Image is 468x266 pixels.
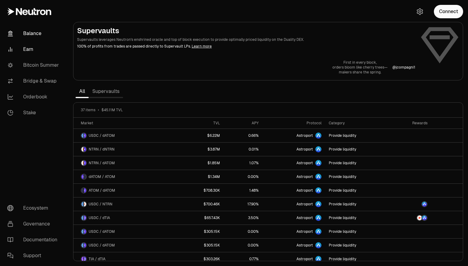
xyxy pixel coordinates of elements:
[2,248,66,264] a: Support
[224,170,263,183] a: 0.00%
[417,215,422,220] img: NTRN Logo
[73,211,179,225] a: USDC LogodTIA LogoUSDC / dTIA
[73,197,179,211] a: USDC LogoNTRN LogoUSDC / NTRN
[296,229,313,234] span: Astroport
[77,26,415,36] h2: Supervaults
[179,239,223,252] a: $305.15K
[183,121,220,126] div: TVL
[89,202,112,207] span: USDC / NTRN
[296,243,313,248] span: Astroport
[224,184,263,197] a: 1.48%
[73,225,179,238] a: USDC LogodATOM LogoUSDC / dATOM
[262,252,325,266] a: Astroport
[325,170,389,183] a: Provide liquidity
[77,44,415,49] p: 100% of profits from trades are passed directly to Supervault LPs.
[84,133,86,138] img: dATOM Logo
[266,121,321,126] div: Protocol
[224,129,263,142] a: 0.66%
[179,156,223,170] a: $1.85M
[392,65,415,70] p: @ jcompagni1
[332,60,388,65] p: First in every block,
[262,239,325,252] a: Astroport
[224,252,263,266] a: 0.77%
[81,147,83,152] img: NTRN Logo
[81,215,83,220] img: USDC Logo
[224,197,263,211] a: 17.90%
[2,216,66,232] a: Governance
[224,239,263,252] a: 0.00%
[2,73,66,89] a: Bridge & Swap
[325,143,389,156] a: Provide liquidity
[179,197,223,211] a: $700.46K
[84,257,86,261] img: dTIA Logo
[89,85,123,98] a: Supervaults
[325,239,389,252] a: Provide liquidity
[73,156,179,170] a: NTRN LogodATOM LogoNTRN / dATOM
[81,202,83,207] img: USDC Logo
[192,44,212,49] a: Learn more
[2,89,66,105] a: Orderbook
[325,184,389,197] a: Provide liquidity
[296,161,313,165] span: Astroport
[224,211,263,225] a: 3.50%
[434,5,463,18] button: Connect
[325,225,389,238] a: Provide liquidity
[262,129,325,142] a: Astroport
[296,257,313,261] span: Astroport
[296,202,313,207] span: Astroport
[422,202,427,207] img: ASTRO Logo
[227,121,259,126] div: APY
[179,252,223,266] a: $303.26K
[73,252,179,266] a: TIA LogodTIA LogoTIA / dTIA
[89,215,110,220] span: USDC / dTIA
[262,170,325,183] a: Astroport
[84,188,86,193] img: dATOM Logo
[179,129,223,142] a: $6.22M
[2,26,66,41] a: Balance
[224,156,263,170] a: 1.07%
[84,243,86,248] img: dATOM Logo
[389,211,431,225] a: NTRN LogoASTRO Logo
[325,252,389,266] a: Provide liquidity
[89,188,115,193] span: ATOM / dATOM
[332,60,388,75] a: First in every block,orders bloom like cherry trees—makers share the spring.
[179,211,223,225] a: $657.43K
[262,225,325,238] a: Astroport
[84,202,86,207] img: NTRN Logo
[262,211,325,225] a: Astroport
[76,85,89,98] a: All
[81,174,83,179] img: dATOM Logo
[179,225,223,238] a: $305.15K
[81,108,95,112] span: 37 items
[262,156,325,170] a: Astroport
[77,37,415,42] p: Supervaults leverages Neutron's enshrined oracle and top of block execution to provide optimally ...
[296,133,313,138] span: Astroport
[296,147,313,152] span: Astroport
[73,239,179,252] a: USDC LogodATOM LogoUSDC / dATOM
[84,229,86,234] img: dATOM Logo
[89,133,115,138] span: USDC / dATOM
[81,229,83,234] img: USDC Logo
[296,215,313,220] span: Astroport
[179,170,223,183] a: $1.34M
[89,174,115,179] span: dATOM / ATOM
[73,184,179,197] a: ATOM LogodATOM LogoATOM / dATOM
[89,257,105,261] span: TIA / dTIA
[422,215,427,220] img: ASTRO Logo
[89,161,115,165] span: NTRN / dATOM
[325,129,389,142] a: Provide liquidity
[224,225,263,238] a: 0.00%
[81,161,83,165] img: NTRN Logo
[332,70,388,75] p: makers share the spring.
[2,105,66,121] a: Stake
[89,147,115,152] span: NTRN / dNTRN
[325,197,389,211] a: Provide liquidity
[81,133,83,138] img: USDC Logo
[2,41,66,57] a: Earn
[73,170,179,183] a: dATOM LogoATOM LogodATOM / ATOM
[393,121,427,126] div: Rewards
[81,257,83,261] img: TIA Logo
[262,197,325,211] a: Astroport
[325,156,389,170] a: Provide liquidity
[89,243,115,248] span: USDC / dATOM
